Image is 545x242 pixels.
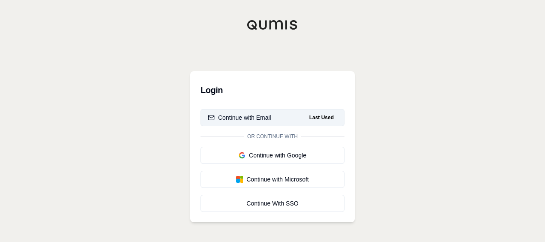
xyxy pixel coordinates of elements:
div: Continue with Microsoft [208,175,337,184]
img: Qumis [247,20,298,30]
button: Continue with Microsoft [201,171,344,188]
button: Continue with EmailLast Used [201,109,344,126]
div: Continue with Google [208,151,337,160]
a: Continue With SSO [201,195,344,212]
h3: Login [201,82,344,99]
span: Or continue with [244,133,301,140]
span: Last Used [306,112,337,123]
div: Continue with Email [208,113,271,122]
button: Continue with Google [201,147,344,164]
div: Continue With SSO [208,199,337,208]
